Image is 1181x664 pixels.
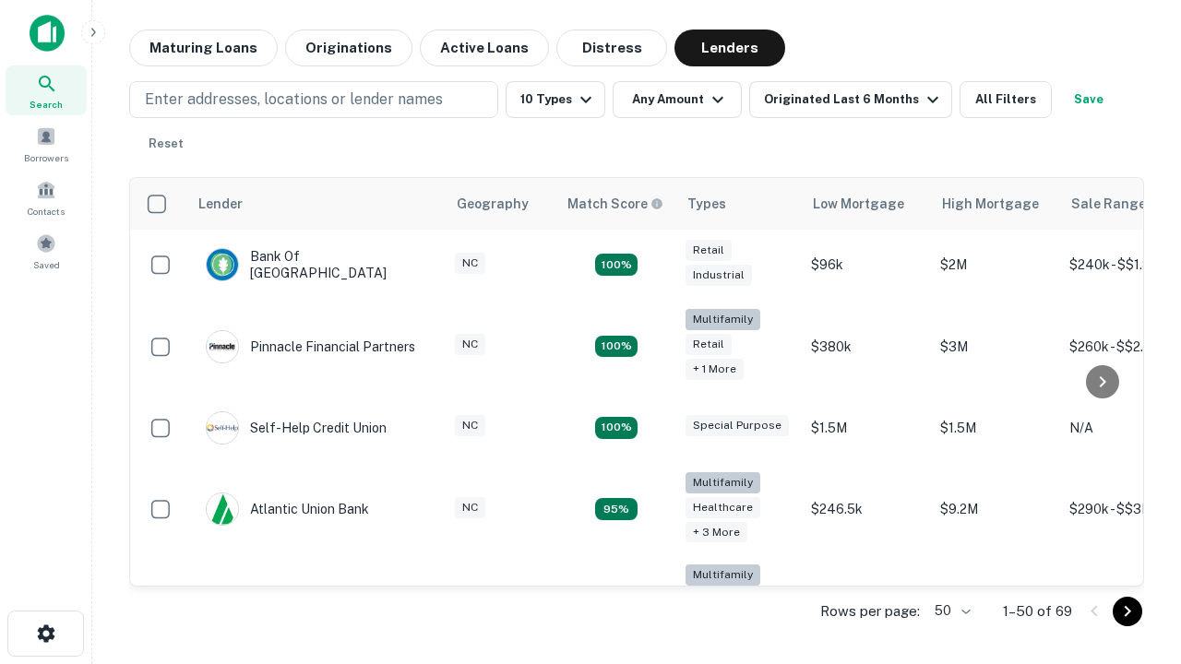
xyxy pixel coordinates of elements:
td: $1.5M [931,393,1060,463]
div: Pinnacle Financial Partners [206,330,415,363]
p: Enter addresses, locations or lender names [145,89,443,111]
div: + 3 more [686,522,747,543]
span: Contacts [28,204,65,219]
th: Types [676,178,802,230]
td: $3M [931,300,1060,393]
div: Matching Properties: 9, hasApolloMatch: undefined [595,498,638,520]
img: capitalize-icon.png [30,15,65,52]
div: Lender [198,193,243,215]
td: $246k [802,555,931,648]
div: NC [455,497,485,518]
a: Borrowers [6,119,87,169]
div: Special Purpose [686,415,789,436]
div: Sale Range [1071,193,1146,215]
div: High Mortgage [942,193,1039,215]
div: Capitalize uses an advanced AI algorithm to match your search with the best lender. The match sco... [567,194,663,214]
td: $246.5k [802,463,931,556]
td: $96k [802,230,931,300]
td: $380k [802,300,931,393]
td: $9.2M [931,463,1060,556]
button: Maturing Loans [129,30,278,66]
img: picture [207,493,238,525]
div: NC [455,415,485,436]
a: Search [6,65,87,115]
a: Contacts [6,172,87,222]
button: Active Loans [420,30,549,66]
th: Geography [446,178,556,230]
span: Saved [33,257,60,272]
div: Retail [686,334,732,355]
div: Multifamily [686,564,760,586]
div: Bank Of [GEOGRAPHIC_DATA] [206,248,427,281]
iframe: Chat Widget [1089,457,1181,546]
img: picture [207,249,238,280]
button: Go to next page [1113,597,1142,626]
div: Geography [457,193,529,215]
div: NC [455,253,485,274]
div: Originated Last 6 Months [764,89,944,111]
button: Lenders [674,30,785,66]
td: $3.2M [931,555,1060,648]
div: Low Mortgage [813,193,904,215]
button: Originations [285,30,412,66]
p: Rows per page: [820,600,920,622]
div: Types [687,193,726,215]
div: Multifamily [686,309,760,330]
button: Reset [137,125,196,162]
img: picture [207,412,238,444]
div: Matching Properties: 17, hasApolloMatch: undefined [595,336,638,358]
span: Search [30,97,63,112]
th: Capitalize uses an advanced AI algorithm to match your search with the best lender. The match sco... [556,178,676,230]
span: Borrowers [24,150,68,165]
button: All Filters [960,81,1052,118]
div: Healthcare [686,497,760,518]
div: Self-help Credit Union [206,411,387,445]
p: 1–50 of 69 [1003,600,1072,622]
h6: Match Score [567,194,660,214]
div: Matching Properties: 11, hasApolloMatch: undefined [595,417,638,439]
td: $2M [931,230,1060,300]
th: Lender [187,178,446,230]
div: Industrial [686,265,752,286]
div: Matching Properties: 16, hasApolloMatch: undefined [595,254,638,276]
img: picture [207,331,238,362]
div: Retail [686,240,732,261]
div: The Fidelity Bank [206,586,355,619]
td: $1.5M [802,393,931,463]
button: Originated Last 6 Months [749,81,952,118]
button: Save your search to get updates of matches that match your search criteria. [1059,81,1118,118]
th: Low Mortgage [802,178,931,230]
div: 50 [927,598,973,624]
div: Atlantic Union Bank [206,492,369,526]
button: Distress [556,30,667,66]
button: Enter addresses, locations or lender names [129,81,498,118]
button: Any Amount [613,81,742,118]
div: NC [455,334,485,355]
th: High Mortgage [931,178,1060,230]
div: Multifamily [686,472,760,493]
a: Saved [6,226,87,276]
div: + 1 more [686,359,744,380]
button: 10 Types [506,81,605,118]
